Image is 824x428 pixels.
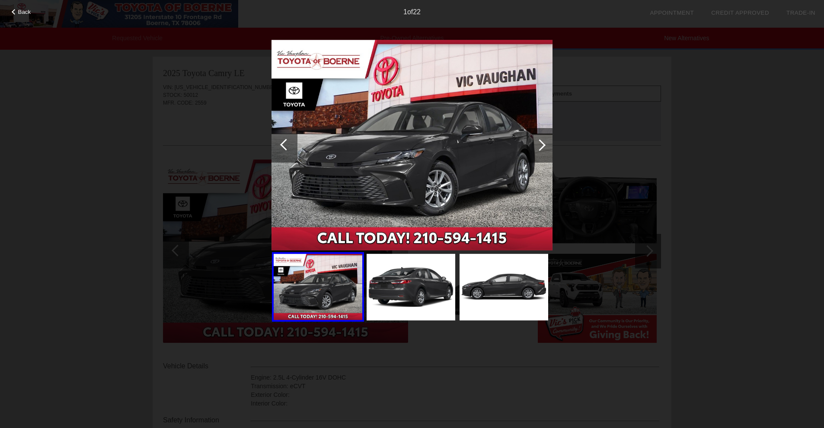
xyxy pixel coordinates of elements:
[460,254,548,320] img: image.aspx
[786,10,815,16] a: Trade-In
[403,8,407,16] span: 1
[367,254,455,320] img: image.aspx
[711,10,769,16] a: Credit Approved
[650,10,694,16] a: Appointment
[413,8,421,16] span: 22
[271,40,553,251] img: image.aspx
[18,9,31,15] span: Back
